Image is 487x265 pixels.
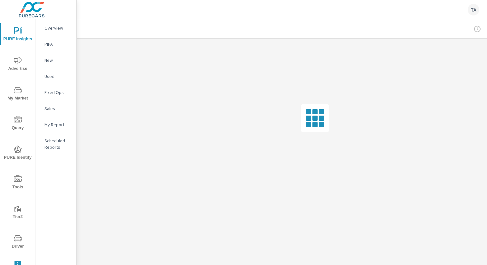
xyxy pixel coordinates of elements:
p: My Report [44,121,71,128]
div: My Report [35,120,76,129]
p: Used [44,73,71,80]
div: Scheduled Reports [35,136,76,152]
p: New [44,57,71,63]
div: PIPA [35,39,76,49]
p: PIPA [44,41,71,47]
span: Query [2,116,33,132]
p: Scheduled Reports [44,137,71,150]
p: Overview [44,25,71,31]
div: New [35,55,76,65]
div: Fixed Ops [35,88,76,97]
p: Sales [44,105,71,112]
span: Tier2 [2,205,33,221]
div: Used [35,71,76,81]
span: PURE Insights [2,27,33,43]
span: My Market [2,86,33,102]
span: Advertise [2,57,33,72]
span: PURE Identity [2,146,33,161]
span: Tools [2,175,33,191]
span: Driver [2,234,33,250]
div: Sales [35,104,76,113]
p: Fixed Ops [44,89,71,96]
div: TA [468,4,479,15]
div: Overview [35,23,76,33]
